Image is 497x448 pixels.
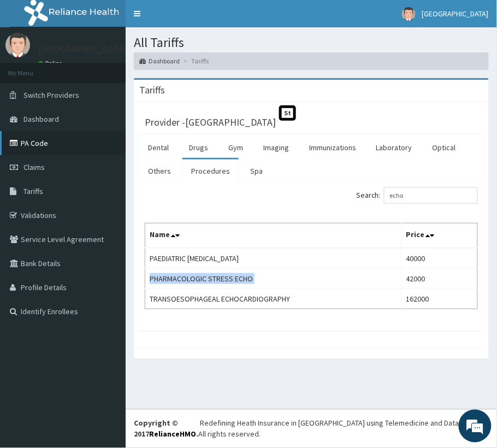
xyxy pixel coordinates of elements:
h3: Tariffs [139,85,165,95]
span: Tariffs [23,186,43,196]
a: Gym [220,136,252,159]
p: [GEOGRAPHIC_DATA] [38,44,128,54]
td: 42000 [402,268,478,288]
th: Name [145,223,402,248]
strong: Copyright © 2017 . [134,418,198,439]
li: Tariffs [181,56,209,66]
div: Redefining Heath Insurance in [GEOGRAPHIC_DATA] using Telemedicine and Data Science! [200,418,489,429]
a: RelianceHMO [149,429,196,439]
div: Chat with us now [57,61,184,75]
div: Minimize live chat window [179,5,205,32]
a: Drugs [180,136,217,159]
span: We're online! [63,138,151,248]
a: Immunizations [300,136,365,159]
h1: All Tariffs [134,36,489,50]
h3: Provider - [GEOGRAPHIC_DATA] [145,117,276,127]
a: Others [139,160,180,182]
footer: All rights reserved. [126,409,497,448]
td: 162000 [402,288,478,309]
td: 40000 [402,248,478,269]
a: Optical [424,136,465,159]
span: Dashboard [23,114,59,124]
input: Search: [384,187,478,204]
textarea: Type your message and hit 'Enter' [5,298,208,337]
img: User Image [402,7,416,21]
a: Online [38,60,64,67]
a: Imaging [255,136,298,159]
td: PHARMACOLOGIC STRESS ECHO [145,268,402,288]
a: Dental [139,136,177,159]
th: Price [402,223,478,248]
a: Spa [241,160,271,182]
span: [GEOGRAPHIC_DATA] [422,9,489,19]
img: d_794563401_company_1708531726252_794563401 [20,55,44,82]
a: Procedures [182,160,239,182]
td: PAEDIATRIC [MEDICAL_DATA] [145,248,402,269]
a: Dashboard [139,56,180,66]
span: Claims [23,162,45,172]
td: TRANSOESOPHAGEAL ECHOCARDIOGRAPHY [145,288,402,309]
a: Laboratory [368,136,421,159]
img: User Image [5,33,30,57]
span: Switch Providers [23,90,79,100]
label: Search: [356,187,478,204]
span: St [279,105,296,120]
